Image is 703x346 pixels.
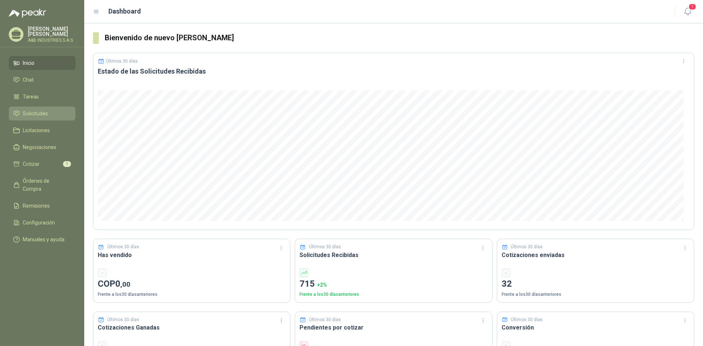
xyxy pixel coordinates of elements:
[23,177,68,193] span: Órdenes de Compra
[688,3,696,10] span: 1
[63,161,71,167] span: 1
[9,9,46,18] img: Logo peakr
[9,140,75,154] a: Negociaciones
[9,90,75,104] a: Tareas
[502,268,510,277] div: -
[108,6,141,16] h1: Dashboard
[98,323,286,332] h3: Cotizaciones Ganadas
[115,279,130,289] span: 0
[502,277,689,291] p: 32
[502,323,689,332] h3: Conversión
[23,59,34,67] span: Inicio
[107,243,139,250] p: Últimos 30 días
[9,174,75,196] a: Órdenes de Compra
[502,250,689,260] h3: Cotizaciones enviadas
[23,126,50,134] span: Licitaciones
[309,316,341,323] p: Últimos 30 días
[309,243,341,250] p: Últimos 30 días
[98,291,286,298] p: Frente a los 30 días anteriores
[23,202,50,210] span: Remisiones
[23,160,40,168] span: Cotizar
[300,291,487,298] p: Frente a los 30 días anteriores
[23,143,56,151] span: Negociaciones
[317,282,327,288] span: + 2 %
[681,5,694,18] button: 1
[300,250,487,260] h3: Solicitudes Recibidas
[106,59,138,64] p: Últimos 30 días
[98,250,286,260] h3: Has vendido
[23,76,34,84] span: Chat
[98,268,107,277] div: -
[9,107,75,120] a: Solicitudes
[9,199,75,213] a: Remisiones
[98,277,286,291] p: COP
[23,109,48,118] span: Solicitudes
[502,291,689,298] p: Frente a los 30 días anteriores
[107,316,139,323] p: Últimos 30 días
[105,32,694,44] h3: Bienvenido de nuevo [PERSON_NAME]
[23,219,55,227] span: Configuración
[23,93,39,101] span: Tareas
[120,280,130,289] span: ,00
[9,157,75,171] a: Cotizar1
[9,56,75,70] a: Inicio
[9,73,75,87] a: Chat
[9,232,75,246] a: Manuales y ayuda
[9,216,75,230] a: Configuración
[28,38,75,42] p: A&B INDUSTRIES S.A.S
[9,123,75,137] a: Licitaciones
[300,277,487,291] p: 715
[511,316,543,323] p: Últimos 30 días
[28,26,75,37] p: [PERSON_NAME] [PERSON_NAME]
[23,235,64,243] span: Manuales y ayuda
[300,323,487,332] h3: Pendientes por cotizar
[511,243,543,250] p: Últimos 30 días
[98,67,689,76] h3: Estado de las Solicitudes Recibidas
